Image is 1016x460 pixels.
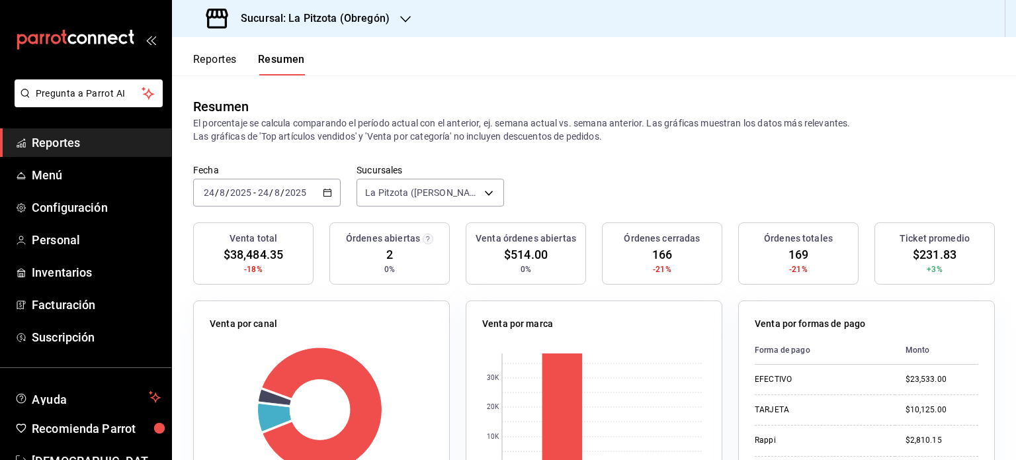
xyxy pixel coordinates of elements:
[927,263,942,275] span: +3%
[386,246,393,263] span: 2
[32,166,161,184] span: Menú
[652,246,672,263] span: 166
[764,232,833,246] h3: Órdenes totales
[913,246,956,263] span: $231.83
[215,187,219,198] span: /
[895,336,978,365] th: Monto
[244,263,263,275] span: -18%
[230,187,252,198] input: ----
[521,263,531,275] span: 0%
[653,263,671,275] span: -21%
[193,53,237,75] button: Reportes
[755,435,884,446] div: Rappi
[504,246,548,263] span: $514.00
[357,165,504,175] label: Sucursales
[755,336,895,365] th: Forma de pago
[193,165,341,175] label: Fecha
[32,231,161,249] span: Personal
[346,232,420,246] h3: Órdenes abiertas
[253,187,256,198] span: -
[258,53,305,75] button: Resumen
[32,389,144,405] span: Ayuda
[32,296,161,314] span: Facturación
[284,187,307,198] input: ----
[32,420,161,437] span: Recomienda Parrot
[193,53,305,75] div: navigation tabs
[269,187,273,198] span: /
[224,246,283,263] span: $38,484.35
[9,96,163,110] a: Pregunta a Parrot AI
[193,97,249,116] div: Resumen
[230,232,277,246] h3: Venta total
[257,187,269,198] input: --
[482,317,553,331] p: Venta por marca
[789,263,808,275] span: -21%
[280,187,284,198] span: /
[906,374,978,385] div: $23,533.00
[274,187,280,198] input: --
[226,187,230,198] span: /
[906,404,978,416] div: $10,125.00
[755,404,884,416] div: TARJETA
[906,435,978,446] div: $2,810.15
[32,134,161,152] span: Reportes
[32,263,161,281] span: Inventarios
[476,232,576,246] h3: Venta órdenes abiertas
[755,317,865,331] p: Venta por formas de pago
[32,328,161,346] span: Suscripción
[210,317,277,331] p: Venta por canal
[15,79,163,107] button: Pregunta a Parrot AI
[203,187,215,198] input: --
[32,199,161,216] span: Configuración
[219,187,226,198] input: --
[487,434,499,441] text: 10K
[384,263,395,275] span: 0%
[900,232,970,246] h3: Ticket promedio
[487,404,499,411] text: 20K
[788,246,808,263] span: 169
[146,34,156,45] button: open_drawer_menu
[36,87,142,101] span: Pregunta a Parrot AI
[230,11,390,26] h3: Sucursal: La Pitzota (Obregón)
[755,374,884,385] div: EFECTIVO
[193,116,995,143] p: El porcentaje se calcula comparando el período actual con el anterior, ej. semana actual vs. sema...
[624,232,700,246] h3: Órdenes cerradas
[487,375,499,382] text: 30K
[365,186,480,199] span: La Pitzota ([PERSON_NAME])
